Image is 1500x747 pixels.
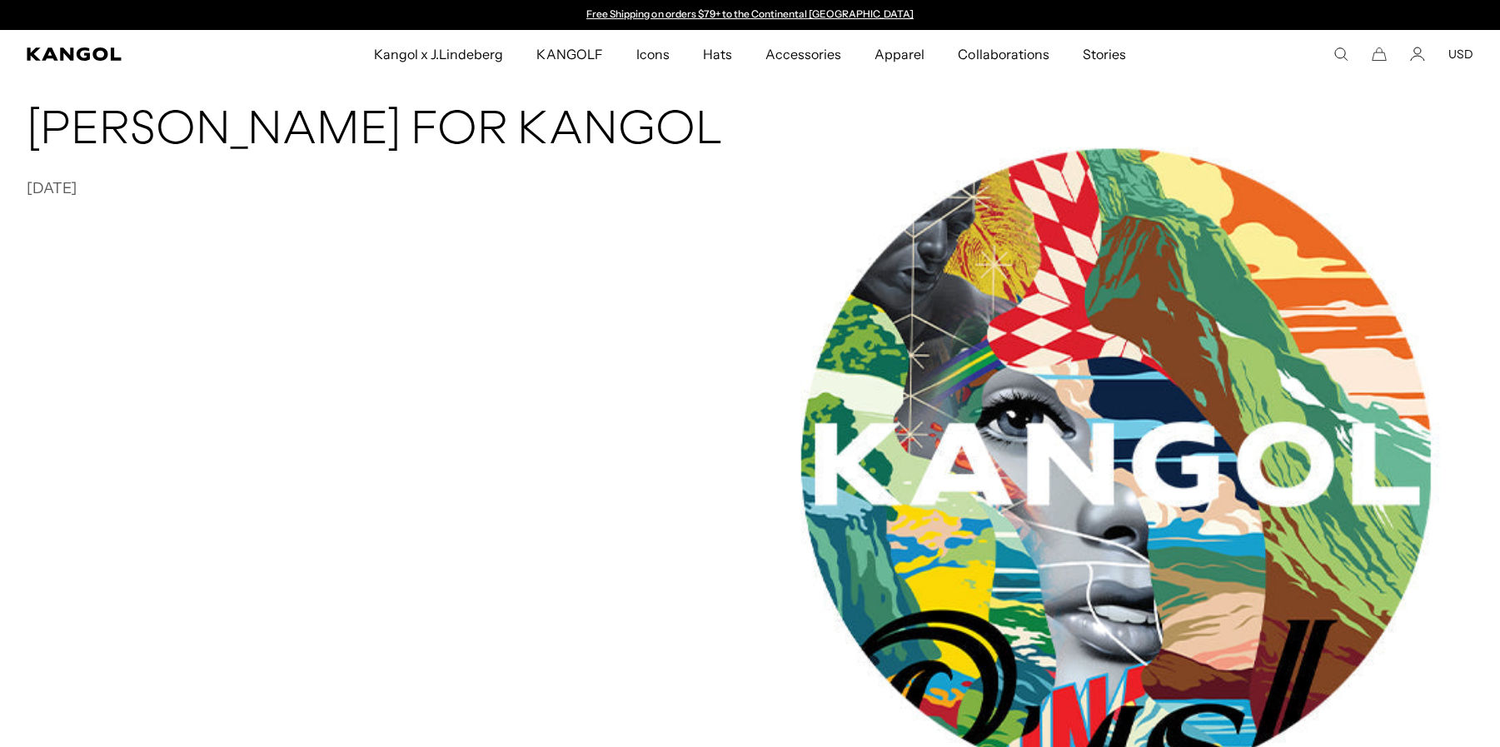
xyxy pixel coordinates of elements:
a: Collaborations [941,30,1065,78]
span: KANGOLF [536,30,602,78]
a: Kangol [27,47,247,61]
span: Kangol x J.Lindeberg [374,30,504,78]
slideshow-component: Announcement bar [579,8,922,22]
button: USD [1448,47,1473,62]
a: Kangol x J.Lindeberg [357,30,521,78]
a: Apparel [858,30,941,78]
a: Free Shipping on orders $79+ to the Continental [GEOGRAPHIC_DATA] [586,7,914,20]
span: Icons [636,30,670,78]
a: Stories [1066,30,1143,78]
a: Accessories [749,30,858,78]
a: Icons [620,30,686,78]
time: [DATE] [27,179,77,197]
div: Announcement [579,8,922,22]
div: 1 of 2 [579,8,922,22]
a: KANGOLF [520,30,619,78]
span: Accessories [765,30,841,78]
span: Collaborations [958,30,1049,78]
a: Account [1410,47,1425,62]
span: Hats [703,30,732,78]
button: Cart [1372,47,1387,62]
h2: [PERSON_NAME] FOR KANGOL [27,105,744,158]
span: Apparel [875,30,924,78]
a: Hats [686,30,749,78]
summary: Search here [1333,47,1348,62]
span: Stories [1083,30,1126,78]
